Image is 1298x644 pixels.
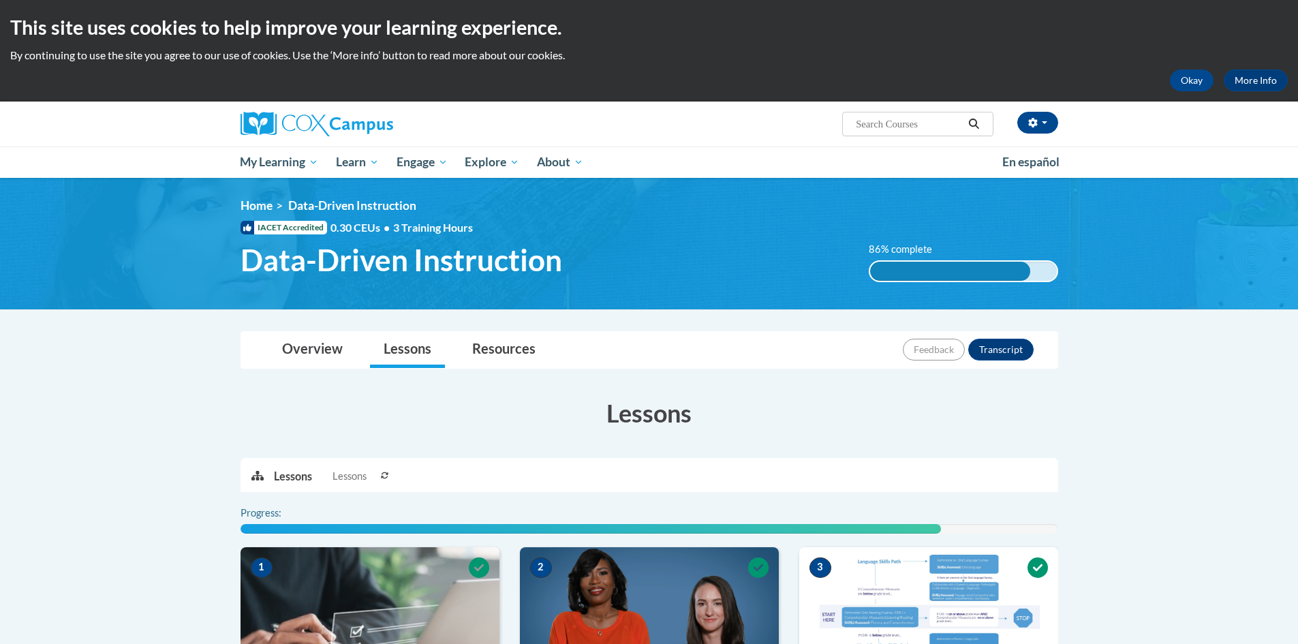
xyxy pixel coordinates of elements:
[465,154,519,170] span: Explore
[530,557,552,578] span: 2
[274,469,312,484] p: Lessons
[388,147,457,178] a: Engage
[240,154,318,170] span: My Learning
[220,147,1079,178] div: Main menu
[903,339,965,361] button: Feedback
[397,154,448,170] span: Engage
[370,332,445,368] a: Lessons
[854,116,963,132] input: Search Courses
[809,557,831,578] span: 3
[528,147,592,178] a: About
[330,220,393,235] span: 0.30 CEUs
[241,506,319,521] label: Progress:
[1017,112,1058,134] button: Account Settings
[241,221,327,234] span: IACET Accredited
[393,221,473,234] span: 3 Training Hours
[869,242,947,257] label: 86% complete
[241,396,1058,430] h3: Lessons
[993,148,1068,177] a: En español
[459,332,549,368] a: Resources
[327,147,388,178] a: Learn
[336,154,379,170] span: Learn
[333,469,367,484] span: Lessons
[10,14,1288,41] h2: This site uses cookies to help improve your learning experience.
[268,332,356,368] a: Overview
[1002,155,1060,169] span: En español
[456,147,528,178] a: Explore
[251,557,273,578] span: 1
[241,198,273,213] a: Home
[232,147,328,178] a: My Learning
[870,262,1030,281] div: 86% complete
[10,48,1288,63] p: By continuing to use the site you agree to our use of cookies. Use the ‘More info’ button to read...
[384,221,390,234] span: •
[241,112,499,136] a: Cox Campus
[537,154,583,170] span: About
[1170,70,1214,91] button: Okay
[963,116,984,132] button: Search
[1224,70,1288,91] a: More Info
[288,198,416,213] span: Data-Driven Instruction
[241,242,562,278] span: Data-Driven Instruction
[241,112,393,136] img: Cox Campus
[968,339,1034,361] button: Transcript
